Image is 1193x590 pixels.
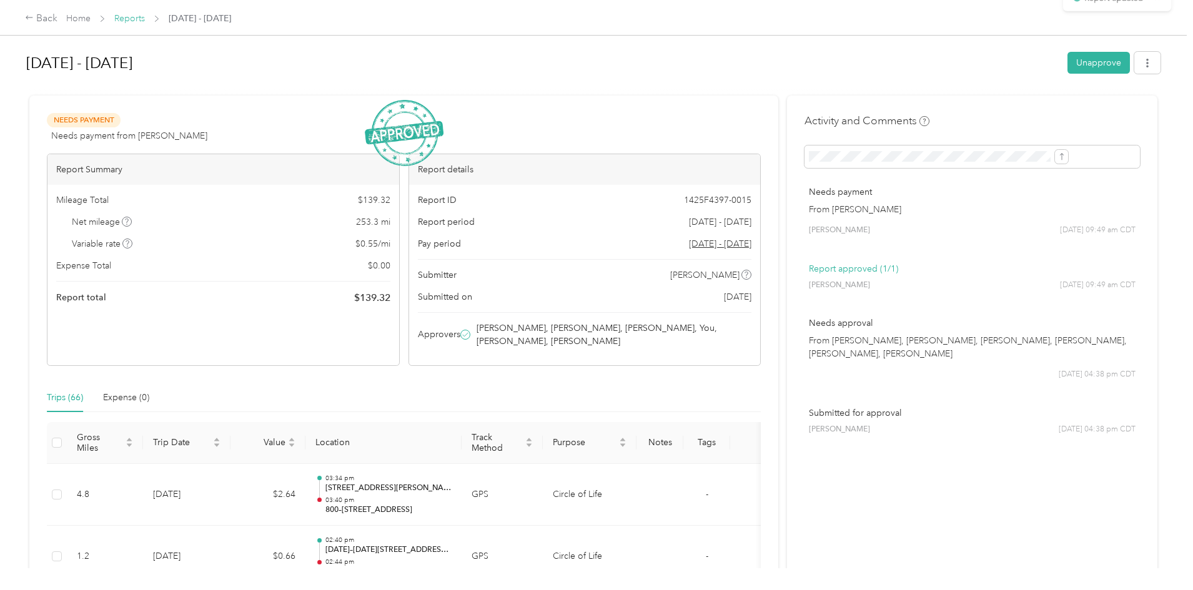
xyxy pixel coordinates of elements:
[706,551,708,561] span: -
[230,464,305,526] td: $2.64
[114,13,145,24] a: Reports
[543,526,636,588] td: Circle of Life
[689,237,751,250] span: Go to pay period
[325,566,452,578] p: [STREET_ADDRESS][PERSON_NAME]
[365,100,443,167] img: ApprovedStamp
[809,262,1136,275] p: Report approved (1/1)
[462,422,543,464] th: Track Method
[126,436,133,443] span: caret-up
[418,268,457,282] span: Submitter
[525,441,533,449] span: caret-down
[368,259,390,272] span: $ 0.00
[56,194,109,207] span: Mileage Total
[169,12,231,25] span: [DATE] - [DATE]
[683,422,730,464] th: Tags
[418,290,472,303] span: Submitted on
[213,441,220,449] span: caret-down
[809,424,870,435] span: [PERSON_NAME]
[47,391,83,405] div: Trips (66)
[525,436,533,443] span: caret-up
[1060,225,1136,236] span: [DATE] 09:49 am CDT
[67,464,143,526] td: 4.8
[619,436,626,443] span: caret-up
[72,237,133,250] span: Variable rate
[26,48,1059,78] h1: Sep 14 - 27, 2025
[72,215,132,229] span: Net mileage
[67,526,143,588] td: 1.2
[325,504,452,516] p: 800–[STREET_ADDRESS]
[418,215,475,229] span: Report period
[51,129,207,142] span: Needs payment from [PERSON_NAME]
[1059,369,1136,380] span: [DATE] 04:38 pm CDT
[66,13,91,24] a: Home
[543,422,636,464] th: Purpose
[325,496,452,504] p: 03:40 pm
[418,237,461,250] span: Pay period
[143,464,230,526] td: [DATE]
[409,154,761,185] div: Report details
[230,526,305,588] td: $0.66
[1067,52,1130,74] button: Unapprove
[477,322,750,348] span: [PERSON_NAME], [PERSON_NAME], [PERSON_NAME], You, [PERSON_NAME], [PERSON_NAME]
[619,441,626,449] span: caret-down
[143,422,230,464] th: Trip Date
[809,203,1136,216] p: From [PERSON_NAME]
[325,536,452,544] p: 02:40 pm
[462,464,543,526] td: GPS
[240,437,285,448] span: Value
[670,268,740,282] span: [PERSON_NAME]
[67,422,143,464] th: Gross Miles
[213,436,220,443] span: caret-up
[355,237,390,250] span: $ 0.55 / mi
[689,215,751,229] span: [DATE] - [DATE]
[325,558,452,566] p: 02:44 pm
[804,113,929,129] h4: Activity and Comments
[230,422,305,464] th: Value
[325,544,452,556] p: [DATE]–[DATE][STREET_ADDRESS][PERSON_NAME]
[25,11,57,26] div: Back
[472,432,523,453] span: Track Method
[809,280,870,291] span: [PERSON_NAME]
[356,215,390,229] span: 253.3 mi
[325,483,452,494] p: [STREET_ADDRESS][PERSON_NAME]
[418,328,460,341] span: Approvers
[354,290,390,305] span: $ 139.32
[462,526,543,588] td: GPS
[56,291,106,304] span: Report total
[553,437,616,448] span: Purpose
[143,526,230,588] td: [DATE]
[153,437,210,448] span: Trip Date
[288,436,295,443] span: caret-up
[684,194,751,207] span: 1425F4397-0015
[809,317,1136,330] p: Needs approval
[809,334,1136,360] p: From [PERSON_NAME], [PERSON_NAME], [PERSON_NAME], [PERSON_NAME], [PERSON_NAME], [PERSON_NAME]
[305,422,462,464] th: Location
[636,422,683,464] th: Notes
[325,474,452,483] p: 03:34 pm
[724,290,751,303] span: [DATE]
[1123,520,1193,590] iframe: Everlance-gr Chat Button Frame
[543,464,636,526] td: Circle of Life
[77,432,123,453] span: Gross Miles
[47,154,399,185] div: Report Summary
[809,225,870,236] span: [PERSON_NAME]
[1059,424,1136,435] span: [DATE] 04:38 pm CDT
[1077,17,1152,33] p: Report updated
[56,259,111,272] span: Expense Total
[418,194,457,207] span: Report ID
[358,194,390,207] span: $ 139.32
[47,113,121,127] span: Needs Payment
[103,391,149,405] div: Expense (0)
[809,185,1136,199] p: Needs payment
[288,441,295,449] span: caret-down
[809,406,1136,420] p: Submitted for approval
[126,441,133,449] span: caret-down
[706,489,708,499] span: -
[1060,280,1136,291] span: [DATE] 09:49 am CDT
